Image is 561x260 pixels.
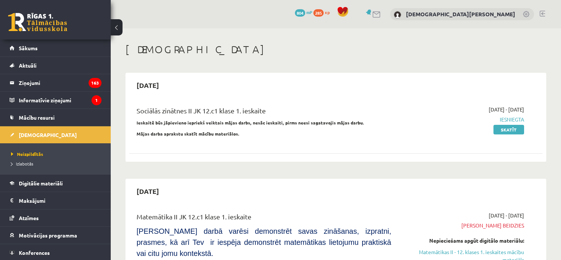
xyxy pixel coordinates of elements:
a: Informatīvie ziņojumi1 [10,92,101,109]
img: Kristians Kobeļevs [394,11,401,18]
i: 163 [89,78,101,88]
span: Izlabotās [11,161,33,167]
span: Aktuāli [19,62,37,69]
a: Rīgas 1. Tālmācības vidusskola [8,13,67,31]
span: xp [325,9,330,15]
legend: Ziņojumi [19,74,101,91]
span: Digitālie materiāli [19,180,63,187]
a: Atzīmes [10,209,101,226]
div: Sociālās zinātnes II JK 12.c1 klase 1. ieskaite [137,106,391,119]
span: Sākums [19,45,38,51]
strong: Ieskaitē būs jāpievieno iepriekš veiktais mājas darbs, nesāc ieskaiti, pirms neesi sagatavojis mā... [137,120,364,126]
i: 1 [92,95,101,105]
span: mP [306,9,312,15]
legend: Informatīvie ziņojumi [19,92,101,109]
a: Maksājumi [10,192,101,209]
h2: [DATE] [129,182,166,200]
span: Konferences [19,249,50,256]
a: Skatīt [493,125,524,134]
a: 804 mP [295,9,312,15]
span: [PERSON_NAME] darbā varēsi demonstrēt savas zināšanas, izpratni, prasmes, kā arī Tev ir iespēja d... [137,227,391,257]
legend: Maksājumi [19,192,101,209]
span: [DATE] - [DATE] [489,212,524,219]
a: 285 xp [313,9,333,15]
a: Mācību resursi [10,109,101,126]
span: 285 [313,9,324,17]
strong: Mājas darba aprakstu skatīt mācību materiālos. [137,131,240,137]
span: Atzīmes [19,215,39,221]
span: [PERSON_NAME] beidzies [402,222,524,229]
h1: [DEMOGRAPHIC_DATA] [125,43,546,56]
span: 804 [295,9,305,17]
a: Motivācijas programma [10,227,101,244]
span: Mācību resursi [19,114,55,121]
a: Digitālie materiāli [10,175,101,192]
div: Matemātika II JK 12.c1 klase 1. ieskaite [137,212,391,225]
span: Motivācijas programma [19,232,77,239]
h2: [DATE] [129,76,166,94]
a: Neizpildītās [11,151,103,157]
a: [DEMOGRAPHIC_DATA] [10,126,101,143]
span: Neizpildītās [11,151,43,157]
a: Sākums [10,40,101,57]
a: Aktuāli [10,57,101,74]
span: Iesniegta [402,116,524,123]
span: [DEMOGRAPHIC_DATA] [19,131,77,138]
span: [DATE] - [DATE] [489,106,524,113]
div: Nepieciešams apgūt digitālo materiālu: [402,237,524,244]
a: Ziņojumi163 [10,74,101,91]
a: [DEMOGRAPHIC_DATA][PERSON_NAME] [406,10,515,18]
a: Izlabotās [11,160,103,167]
